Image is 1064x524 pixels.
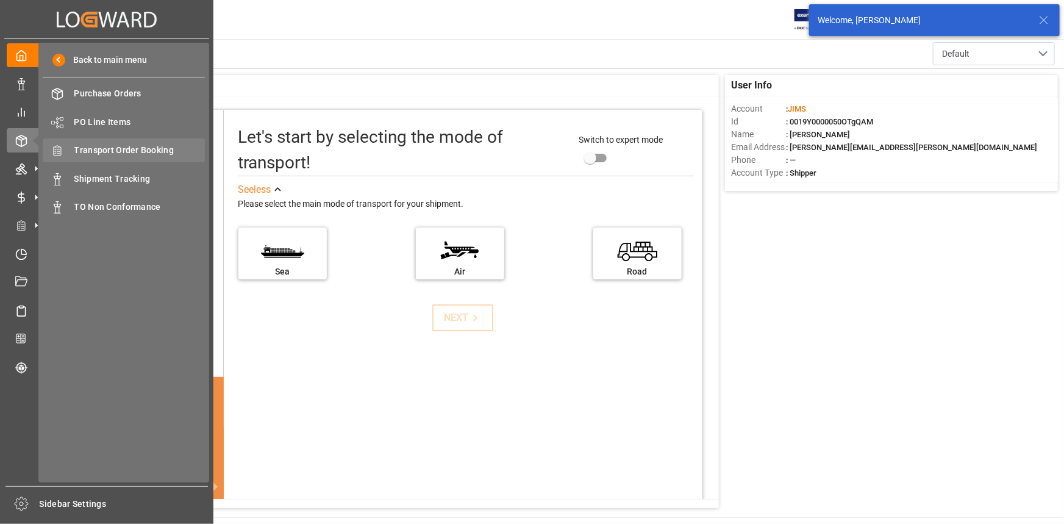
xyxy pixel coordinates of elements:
span: Shipment Tracking [74,173,205,185]
a: Data Management [7,71,207,95]
span: PO Line Items [74,116,205,129]
span: User Info [731,78,772,93]
span: Transport Order Booking [74,144,205,157]
span: Account [731,102,786,115]
div: NEXT [445,310,482,325]
span: Sidebar Settings [40,498,209,511]
a: PO Line Items [43,110,205,134]
a: TO Non Conformance [43,195,205,219]
a: Tracking Shipment [7,355,207,379]
span: : [PERSON_NAME][EMAIL_ADDRESS][PERSON_NAME][DOMAIN_NAME] [786,143,1037,152]
span: Default [942,48,969,60]
div: Let's start by selecting the mode of transport! [238,124,567,176]
span: : Shipper [786,168,816,178]
span: JIMS [788,104,806,113]
a: Shipment Tracking [43,167,205,190]
a: My Cockpit [7,43,207,67]
span: TO Non Conformance [74,201,205,214]
div: See less [238,182,271,197]
div: Air [422,265,498,278]
span: : [786,104,806,113]
div: Road [599,265,676,278]
a: CO2 Calculator [7,327,207,351]
span: Switch to expert mode [579,135,663,145]
span: Back to main menu [65,54,148,66]
span: Email Address [731,141,786,154]
span: : 0019Y0000050OTgQAM [786,117,873,126]
a: Timeslot Management V2 [7,242,207,265]
img: Exertis%20JAM%20-%20Email%20Logo.jpg_1722504956.jpg [794,9,837,31]
a: Transport Order Booking [43,138,205,162]
a: Sailing Schedules [7,298,207,322]
a: Document Management [7,270,207,294]
span: : [PERSON_NAME] [786,130,850,139]
button: NEXT [432,304,493,331]
div: Sea [245,265,321,278]
span: Phone [731,154,786,167]
span: Purchase Orders [74,87,205,100]
button: open menu [933,42,1055,65]
a: My Reports [7,100,207,124]
span: : — [786,156,796,165]
span: Account Type [731,167,786,179]
div: Welcome, [PERSON_NAME] [818,14,1027,27]
span: Id [731,115,786,128]
span: Name [731,128,786,141]
a: Purchase Orders [43,82,205,106]
div: Please select the main mode of transport for your shipment. [238,197,694,212]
